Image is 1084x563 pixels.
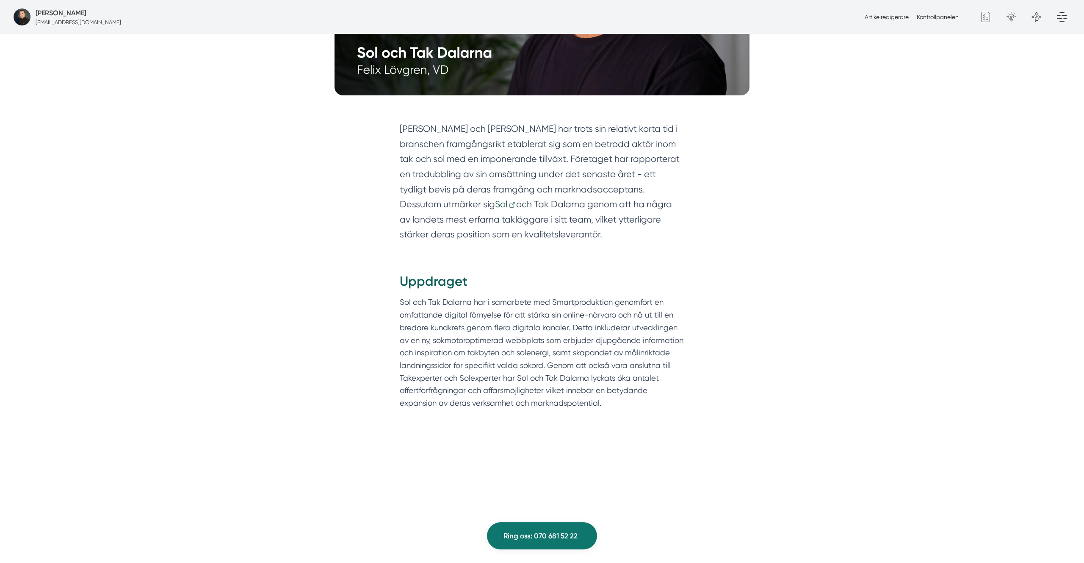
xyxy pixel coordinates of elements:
[503,530,578,542] span: Ring oss: 070 681 52 22
[865,14,909,20] a: Artikelredigerare
[495,199,516,209] a: Sol
[400,121,684,246] section: [PERSON_NAME] och [PERSON_NAME] har trots sin relativt korta tid i branschen framgångsrikt etable...
[36,18,121,26] p: [EMAIL_ADDRESS][DOMAIN_NAME]
[36,8,86,18] h5: Super Administratör
[400,272,684,296] h2: Uppdraget
[487,522,597,549] a: Ring oss: 070 681 52 22
[917,14,959,20] a: Kontrollpanelen
[14,8,30,25] img: foretagsbild-pa-smartproduktion-ett-foretag-i-dalarnas-lan-2023.jpg
[400,296,684,409] p: Sol och Tak Dalarna har i samarbete med Smartproduktion genomfört en omfattande digital förnyelse...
